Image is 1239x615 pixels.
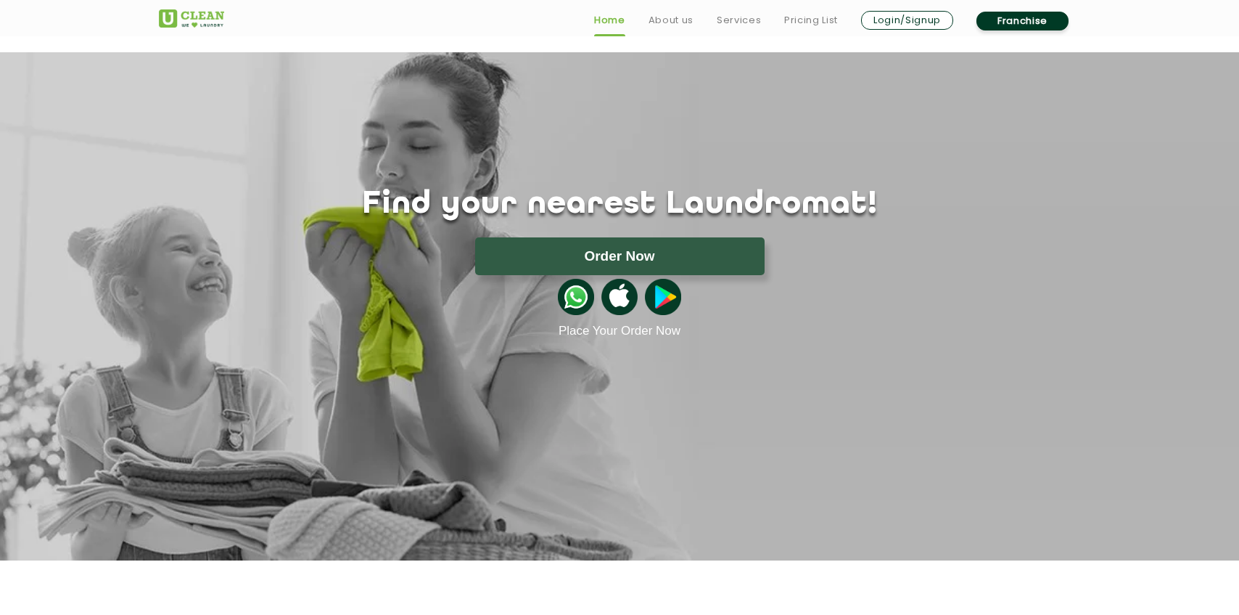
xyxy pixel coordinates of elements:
[558,279,594,315] img: whatsappicon.png
[717,12,761,29] a: Services
[784,12,838,29] a: Pricing List
[645,279,681,315] img: playstoreicon.png
[475,237,765,275] button: Order Now
[601,279,638,315] img: apple-icon.png
[649,12,693,29] a: About us
[148,187,1091,223] h1: Find your nearest Laundromat!
[976,12,1069,30] a: Franchise
[861,11,953,30] a: Login/Signup
[594,12,625,29] a: Home
[159,9,224,28] img: UClean Laundry and Dry Cleaning
[559,324,680,338] a: Place Your Order Now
